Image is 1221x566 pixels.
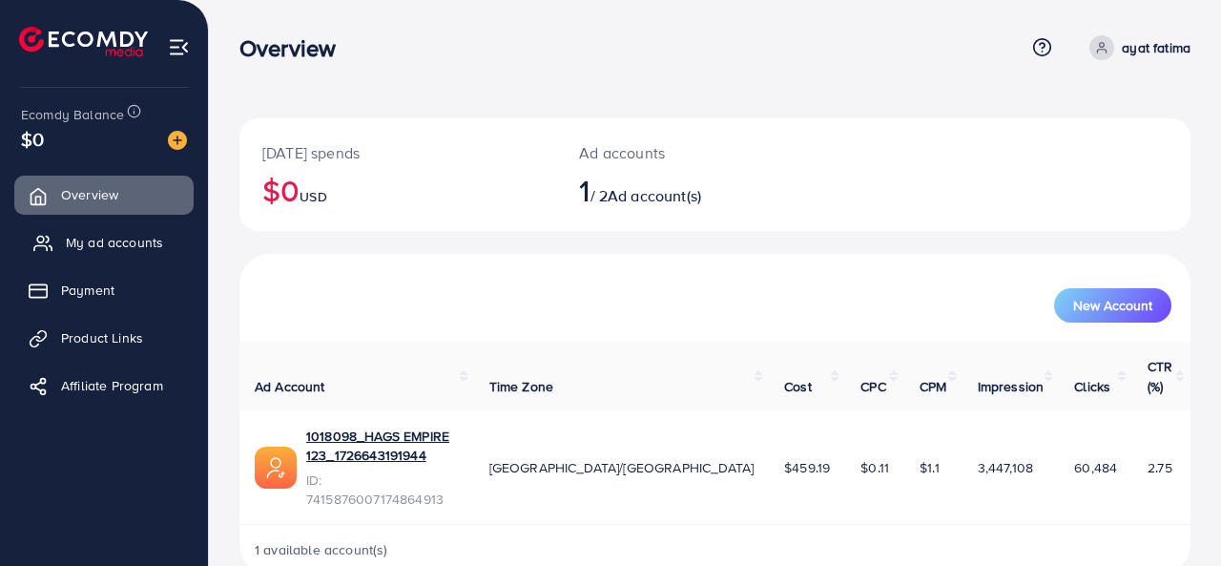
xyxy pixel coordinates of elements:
[920,377,946,396] span: CPM
[1054,288,1171,323] button: New Account
[14,319,194,357] a: Product Links
[61,281,114,300] span: Payment
[262,141,533,164] p: [DATE] spends
[860,377,885,396] span: CPC
[262,172,533,208] h2: $0
[784,377,812,396] span: Cost
[489,377,553,396] span: Time Zone
[784,458,830,477] span: $459.19
[306,471,459,510] span: ID: 7415876007174864913
[61,376,163,395] span: Affiliate Program
[255,447,297,489] img: ic-ads-acc.e4c84228.svg
[1074,377,1110,396] span: Clicks
[978,458,1033,477] span: 3,447,108
[168,36,190,58] img: menu
[21,105,124,124] span: Ecomdy Balance
[168,131,187,150] img: image
[14,223,194,262] a: My ad accounts
[306,427,459,466] a: 1018098_HAGS EMPIRE 123_1726643191944
[19,27,148,56] img: logo
[579,168,590,212] span: 1
[1073,299,1152,312] span: New Account
[14,271,194,309] a: Payment
[860,458,889,477] span: $0.11
[489,458,755,477] span: [GEOGRAPHIC_DATA]/[GEOGRAPHIC_DATA]
[61,185,118,204] span: Overview
[239,34,351,62] h3: Overview
[579,172,771,208] h2: / 2
[920,458,940,477] span: $1.1
[14,176,194,214] a: Overview
[66,233,163,252] span: My ad accounts
[1148,357,1172,395] span: CTR (%)
[255,540,388,559] span: 1 available account(s)
[1082,35,1190,60] a: ayat fatima
[300,187,326,206] span: USD
[1122,36,1190,59] p: ayat fatima
[579,141,771,164] p: Ad accounts
[61,328,143,347] span: Product Links
[608,185,701,206] span: Ad account(s)
[1074,458,1117,477] span: 60,484
[21,125,44,153] span: $0
[14,367,194,405] a: Affiliate Program
[255,377,325,396] span: Ad Account
[1148,458,1172,477] span: 2.75
[978,377,1045,396] span: Impression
